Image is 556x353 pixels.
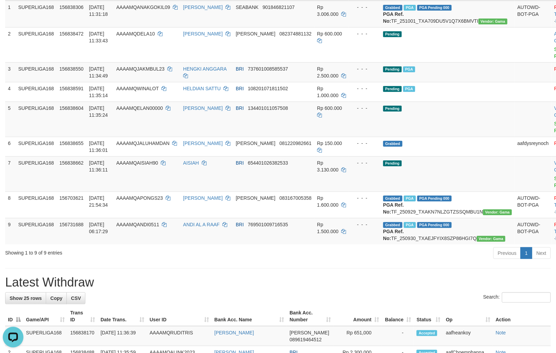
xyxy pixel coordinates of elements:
div: - - - [352,65,378,72]
a: Note [496,330,506,335]
th: User ID: activate to sort column ascending [147,307,212,326]
div: - - - [352,159,378,166]
td: SUPERLIGA168 [15,1,57,28]
th: Op: activate to sort column ascending [443,307,493,326]
th: Status: activate to sort column ascending [414,307,443,326]
td: 7 [5,156,15,191]
span: BRI [236,86,244,91]
td: AUTOWD-BOT-PGA [515,1,552,28]
span: AAAAMQANAKGOKIL09 [116,4,170,10]
span: PGA Pending [417,5,452,11]
a: Copy [46,292,67,304]
td: SUPERLIGA168 [15,156,57,191]
span: PGA Pending [417,222,452,228]
a: HENGKI ANGGARA [183,66,227,72]
span: Grabbed [383,222,402,228]
span: 156731688 [60,222,84,227]
td: - [382,326,414,346]
span: 156838604 [60,105,84,111]
span: Copy [50,295,62,301]
span: Rp 1.600.000 [317,195,338,208]
td: AUTOWD-BOT-PGA [515,218,552,245]
input: Search: [502,292,551,303]
span: Marked by aafchhiseyha [404,196,416,201]
td: SUPERLIGA168 [15,102,57,137]
td: 8 [5,191,15,218]
td: Rp 651,000 [334,326,382,346]
span: Copy 737601008585537 to clipboard [248,66,288,72]
span: Copy 134401011057508 to clipboard [248,105,288,111]
td: 2 [5,27,15,62]
span: SEABANK [236,4,259,10]
span: Vendor URL: https://trx31.1velocity.biz [479,19,507,24]
span: PGA Pending [417,196,452,201]
span: BRI [236,105,244,111]
span: 156838472 [60,31,84,37]
td: AUTOWD-BOT-PGA [515,191,552,218]
span: Pending [383,86,402,92]
span: Grabbed [383,5,402,11]
span: Pending [383,160,402,166]
td: TF_250929_TXAKN7NLZGTZSSQMBU1N [380,191,515,218]
span: 156838550 [60,66,84,72]
span: [DATE] 11:36:11 [89,160,108,173]
span: Pending [383,31,402,37]
span: [DATE] 11:33:43 [89,31,108,43]
span: Marked by aafsengchandara [404,5,416,11]
span: Grabbed [383,141,402,147]
span: Grabbed [383,196,402,201]
label: Search: [483,292,551,303]
th: Date Trans.: activate to sort column ascending [98,307,147,326]
th: Action [493,307,551,326]
b: PGA Ref. No: [383,229,404,241]
span: AAAAMQDELA10 [116,31,155,37]
span: BRI [236,222,244,227]
a: 1 [521,247,532,259]
a: CSV [66,292,85,304]
span: Rp 600.000 [317,31,342,37]
div: Showing 1 to 9 of 9 entries [5,247,227,256]
span: 156838662 [60,160,84,166]
span: CSV [71,295,81,301]
td: SUPERLIGA168 [15,218,57,245]
span: Accepted [417,330,437,336]
span: Copy 082374881132 to clipboard [280,31,312,37]
td: aafdysreynoch [515,137,552,156]
td: 1 [5,1,15,28]
td: TF_251001_TXA709DU5V1Q7X6BMVTI [380,1,515,28]
td: 6 [5,137,15,156]
span: BRI [236,66,244,72]
span: Rp 2.500.000 [317,66,338,79]
span: Vendor URL: https://trx31.1velocity.biz [477,236,506,242]
span: Rp 1.000.000 [317,86,338,98]
span: 156703621 [60,195,84,201]
span: Copy 081220982661 to clipboard [280,141,312,146]
span: [DATE] 11:34:49 [89,66,108,79]
span: Pending [383,66,402,72]
span: Rp 1.500.000 [317,222,338,234]
a: [PERSON_NAME] [183,105,223,111]
td: SUPERLIGA168 [15,62,57,82]
div: - - - [352,221,378,228]
a: ANDI AL A RAAF [183,222,220,227]
td: SUPERLIGA168 [15,191,57,218]
a: [PERSON_NAME] [214,330,254,335]
span: Pending [383,106,402,112]
span: Rp 3.130.000 [317,160,338,173]
td: 4 [5,82,15,102]
div: - - - [352,105,378,112]
button: Open LiveChat chat widget [3,3,23,23]
span: Marked by aafromsomean [404,222,416,228]
div: - - - [352,195,378,201]
span: [PERSON_NAME] [236,31,275,37]
th: ID: activate to sort column descending [5,307,23,326]
span: AAAAMQJALUHAMDAN [116,141,170,146]
span: Rp 150.000 [317,141,342,146]
b: PGA Ref. No: [383,202,404,215]
span: Rp 3.006.000 [317,4,338,17]
div: - - - [352,4,378,11]
td: 5 [5,102,15,137]
span: AAAAMQANDI0511 [116,222,159,227]
span: AAAAMQAISIAH90 [116,160,158,166]
span: [DATE] 21:54:34 [89,195,108,208]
